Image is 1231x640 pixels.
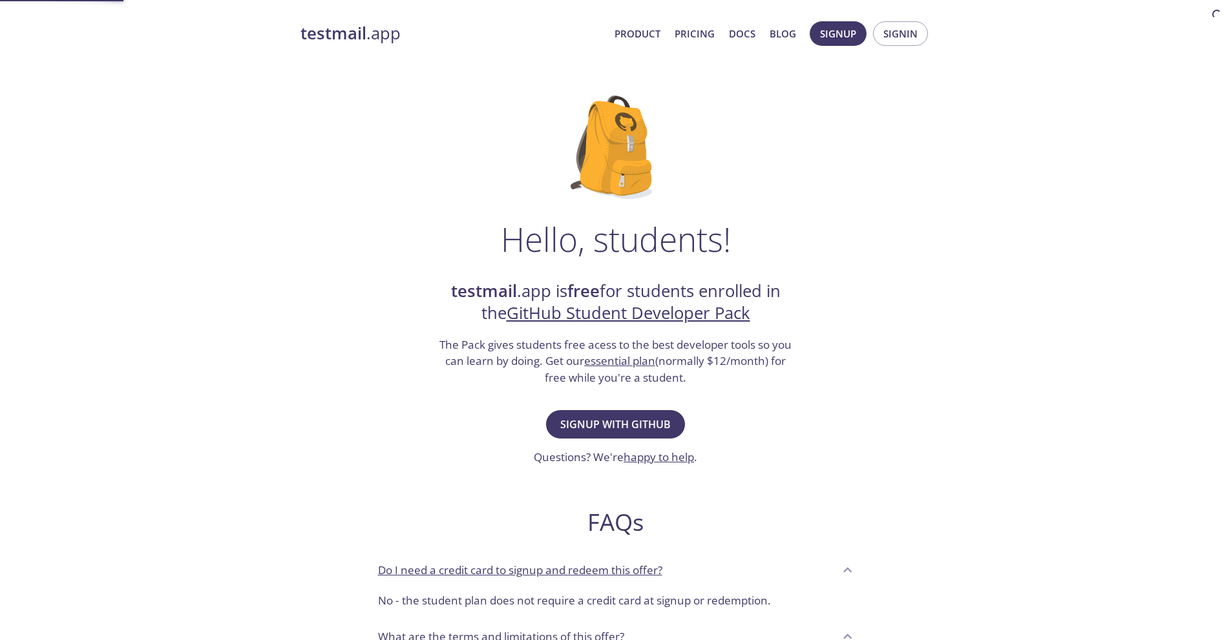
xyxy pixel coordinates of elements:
[501,220,731,258] h1: Hello, students!
[300,23,604,45] a: testmail.app
[368,587,864,619] div: Do I need a credit card to signup and redeem this offer?
[378,562,662,579] p: Do I need a credit card to signup and redeem this offer?
[571,96,660,199] img: github-student-backpack.png
[560,415,671,433] span: Signup with GitHub
[675,25,715,42] a: Pricing
[368,552,864,587] div: Do I need a credit card to signup and redeem this offer?
[438,336,794,386] h3: The Pack gives students free acess to the best developer tools so you can learn by doing. Get our...
[729,25,755,42] a: Docs
[507,302,750,324] a: GitHub Student Developer Pack
[368,508,864,537] h2: FAQs
[615,25,660,42] a: Product
[534,449,697,466] h3: Questions? We're .
[567,280,600,302] strong: free
[873,21,928,46] button: Signin
[300,22,366,45] strong: testmail
[584,353,655,368] a: essential plan
[546,410,685,439] button: Signup with GitHub
[624,449,694,464] a: happy to help
[810,21,867,46] button: Signup
[883,25,918,42] span: Signin
[770,25,796,42] a: Blog
[438,280,794,325] h2: .app is for students enrolled in the
[378,592,854,609] p: No - the student plan does not require a credit card at signup or redemption.
[820,25,856,42] span: Signup
[451,280,517,302] strong: testmail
